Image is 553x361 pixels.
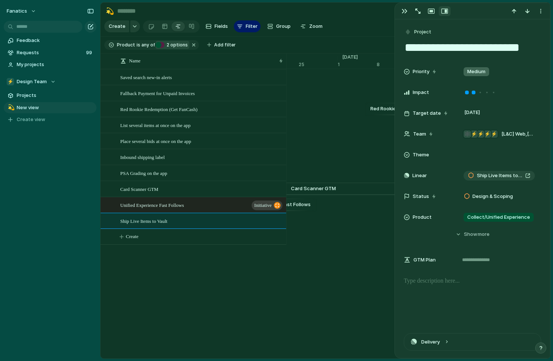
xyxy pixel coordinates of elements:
[252,201,282,210] button: initiative
[140,42,155,48] span: any of
[477,130,484,138] div: ⚡
[17,49,84,56] span: Requests
[413,110,441,117] span: Target date
[413,151,429,159] span: Theme
[4,114,96,125] button: Create view
[467,68,485,75] span: Medium
[377,61,416,68] div: 8
[4,102,96,113] a: 💫New view
[413,193,429,200] span: Status
[120,169,167,177] span: PSA Grading on the app
[104,20,129,32] button: Create
[413,89,429,96] span: Impact
[470,130,478,138] div: ⚡
[478,231,490,238] span: more
[120,185,158,193] span: Card Scanner GTM
[120,153,165,161] span: Inbound shipping label
[7,104,14,111] button: 💫
[464,171,535,180] a: Ship Live Items to Vault
[338,61,377,68] div: 1
[203,20,231,32] button: Fields
[137,42,140,48] span: is
[413,214,432,221] span: Product
[413,130,426,138] span: Team
[7,7,27,15] span: fanatics
[370,103,494,114] a: Red Rookie Redemption (Get FanCash)
[104,5,116,17] button: 💫
[117,42,135,48] span: Product
[4,76,96,87] button: ⚡Design Team
[4,47,96,58] a: Requests99
[412,172,427,179] span: Linear
[462,108,482,117] span: [DATE]
[4,59,96,70] a: My projects
[164,42,188,48] span: options
[501,130,535,138] span: [L&C] Web , [L&C] Backend , [L&C] iOS , [L&C] Android , Design Team
[404,228,541,241] button: Showmore
[156,41,189,49] button: 2 options
[86,49,94,56] span: 99
[203,40,240,50] button: Add filter
[17,104,94,111] span: New view
[120,137,191,145] span: Place several bids at once on the app
[413,256,436,264] span: GTM Plan
[109,23,125,30] span: Create
[108,229,298,244] button: Create
[126,233,138,240] span: Create
[254,200,272,211] span: initiative
[214,42,236,48] span: Add filter
[3,5,40,17] button: fanatics
[120,217,167,225] span: Ship Live Items to Vault
[403,27,433,38] button: Project
[309,23,323,30] span: Zoom
[464,231,477,238] span: Show
[264,20,294,32] button: Group
[120,73,172,81] span: Saved search new-in alerts
[477,172,522,179] span: Ship Live Items to Vault
[7,78,14,85] div: ⚡
[120,89,195,97] span: Fallback Payment for Unpaid Invoices
[413,68,429,75] span: Priority
[299,61,338,68] div: 25
[484,130,491,138] div: ⚡
[490,130,498,138] div: ⚡
[17,37,94,44] span: Feedback
[291,185,336,192] span: Card Scanner GTM
[464,130,471,138] div: 🕸
[17,61,94,68] span: My projects
[246,23,258,30] span: Filter
[120,105,197,113] span: Red Rookie Redemption (Get FanCash)
[215,23,228,30] span: Fields
[8,103,13,112] div: 💫
[472,193,513,200] span: Design & Scoping
[404,334,541,350] button: Delivery
[467,214,530,221] span: Collect/Unified Experience
[120,121,191,129] span: List several items at once on the app
[370,105,461,113] span: Red Rookie Redemption (Get FanCash)
[17,92,94,99] span: Projects
[120,201,184,209] span: Unified Experience Fast Follows
[4,90,96,101] a: Projects
[106,6,114,16] div: 💫
[17,116,45,123] span: Create view
[276,23,291,30] span: Group
[234,20,261,32] button: Filter
[164,42,170,48] span: 2
[338,53,362,61] span: [DATE]
[297,20,325,32] button: Zoom
[135,41,156,49] button: isany of
[414,28,431,36] span: Project
[4,35,96,46] a: Feedback
[17,78,47,85] span: Design Team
